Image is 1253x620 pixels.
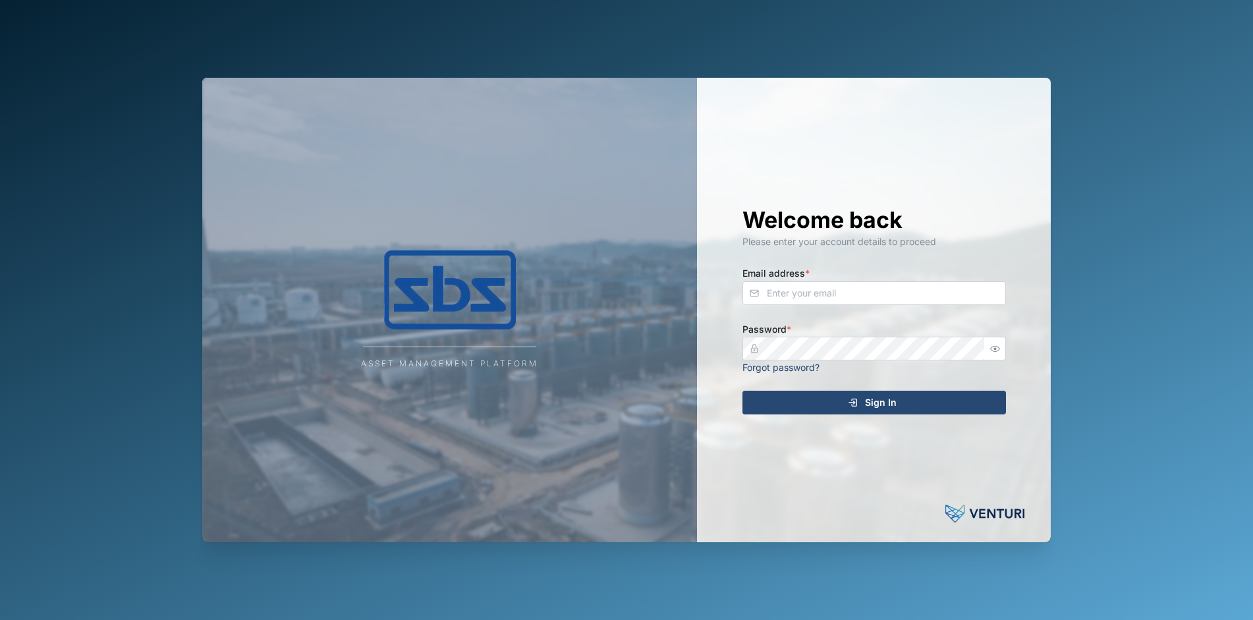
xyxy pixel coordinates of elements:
[742,281,1006,305] input: Enter your email
[318,250,582,329] img: Company Logo
[945,500,1024,526] img: Powered by: Venturi
[742,362,820,373] a: Forgot password?
[742,235,1006,249] div: Please enter your account details to proceed
[361,358,538,370] div: Asset Management Platform
[742,266,810,281] label: Email address
[742,322,791,337] label: Password
[865,391,897,414] span: Sign In
[742,391,1006,414] button: Sign In
[742,206,1006,235] h1: Welcome back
